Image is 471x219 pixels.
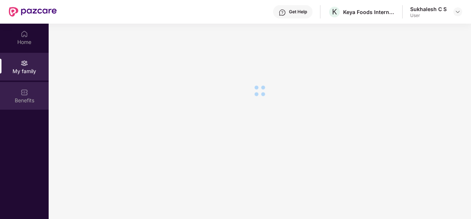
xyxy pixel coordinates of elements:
[279,9,286,16] img: svg+xml;base64,PHN2ZyBpZD0iSGVscC0zMngzMiIgeG1sbnM9Imh0dHA6Ly93d3cudzMub3JnLzIwMDAvc3ZnIiB3aWR0aD...
[410,6,447,13] div: Sukhalesh C S
[343,8,395,16] div: Keya Foods International Private Limited
[21,59,28,67] img: svg+xml;base64,PHN2ZyB3aWR0aD0iMjAiIGhlaWdodD0iMjAiIHZpZXdCb3g9IjAgMCAyMCAyMCIgZmlsbD0ibm9uZSIgeG...
[9,7,57,17] img: New Pazcare Logo
[455,9,461,15] img: svg+xml;base64,PHN2ZyBpZD0iRHJvcGRvd24tMzJ4MzIiIHhtbG5zPSJodHRwOi8vd3d3LnczLm9yZy8yMDAwL3N2ZyIgd2...
[410,13,447,18] div: User
[21,89,28,96] img: svg+xml;base64,PHN2ZyBpZD0iQmVuZWZpdHMiIHhtbG5zPSJodHRwOi8vd3d3LnczLm9yZy8yMDAwL3N2ZyIgd2lkdGg9Ij...
[21,30,28,38] img: svg+xml;base64,PHN2ZyBpZD0iSG9tZSIgeG1sbnM9Imh0dHA6Ly93d3cudzMub3JnLzIwMDAvc3ZnIiB3aWR0aD0iMjAiIG...
[332,7,337,16] span: K
[289,9,307,15] div: Get Help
